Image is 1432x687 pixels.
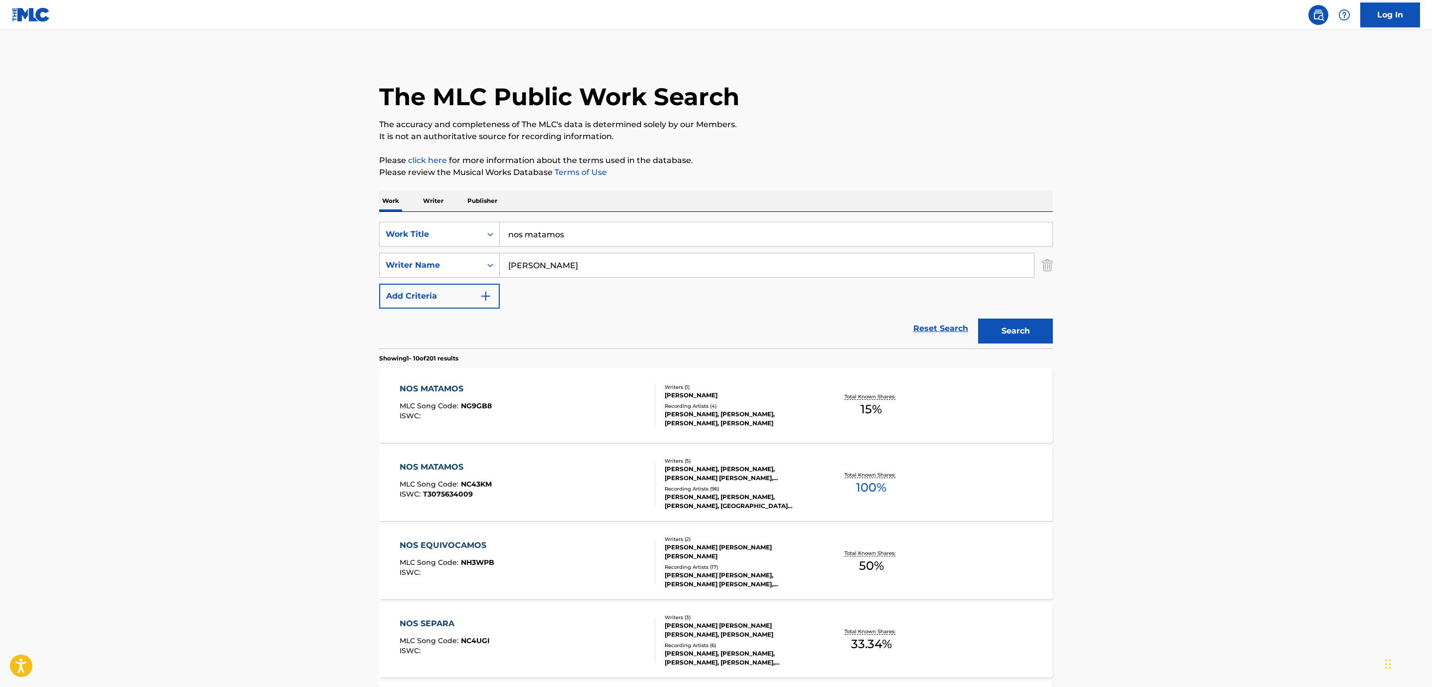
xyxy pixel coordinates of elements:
span: MLC Song Code : [400,480,461,489]
p: Total Known Shares: [845,393,898,400]
div: [PERSON_NAME], [PERSON_NAME], [PERSON_NAME], [PERSON_NAME], [PERSON_NAME] [665,649,815,667]
a: NOS EQUIVOCAMOSMLC Song Code:NH3WPBISWC:Writers (2)[PERSON_NAME] [PERSON_NAME] [PERSON_NAME]Recor... [379,524,1053,599]
p: Writer [420,190,446,211]
img: MLC Logo [12,7,50,22]
div: Writers ( 5 ) [665,457,815,465]
a: NOS MATAMOSMLC Song Code:NC43KMISWC:T3075634009Writers (5)[PERSON_NAME], [PERSON_NAME], [PERSON_N... [379,446,1053,521]
img: help [1338,9,1350,21]
p: It is not an authoritative source for recording information. [379,131,1053,143]
img: search [1312,9,1324,21]
a: NOS MATAMOSMLC Song Code:NG9GB8ISWC:Writers (1)[PERSON_NAME]Recording Artists (4)[PERSON_NAME], [... [379,368,1053,443]
p: Total Known Shares: [845,471,898,479]
p: Total Known Shares: [845,628,898,635]
p: Showing 1 - 10 of 201 results [379,354,458,363]
div: NOS EQUIVOCAMOS [400,539,494,551]
span: ISWC : [400,411,423,420]
img: 9d2ae6d4665cec9f34b9.svg [480,290,492,302]
div: Recording Artists ( 6 ) [665,642,815,649]
div: Help [1334,5,1354,25]
div: [PERSON_NAME] [PERSON_NAME], [PERSON_NAME] [PERSON_NAME], [PERSON_NAME] [PERSON_NAME], [PERSON_NA... [665,571,815,589]
p: Please for more information about the terms used in the database. [379,155,1053,167]
span: ISWC : [400,490,423,499]
p: Publisher [464,190,500,211]
div: [PERSON_NAME], [PERSON_NAME], [PERSON_NAME], [PERSON_NAME] [665,410,815,428]
iframe: Chat Widget [1382,639,1432,687]
span: MLC Song Code : [400,558,461,567]
span: ISWC : [400,568,423,577]
div: NOS MATAMOS [400,383,492,395]
div: [PERSON_NAME] [PERSON_NAME] [PERSON_NAME] [665,543,815,561]
span: MLC Song Code : [400,636,461,645]
span: 33.34 % [851,635,892,653]
div: Recording Artists ( 17 ) [665,563,815,571]
span: NG9GB8 [461,401,492,410]
p: Total Known Shares: [845,549,898,557]
a: NOS SEPARAMLC Song Code:NC4UGIISWC:Writers (3)[PERSON_NAME] [PERSON_NAME] [PERSON_NAME], [PERSON_... [379,603,1053,678]
span: 100 % [856,479,886,497]
span: MLC Song Code : [400,401,461,410]
span: 15 % [860,400,882,418]
h1: The MLC Public Work Search [379,82,739,112]
a: Public Search [1308,5,1328,25]
div: NOS MATAMOS [400,461,492,473]
div: Drag [1385,649,1391,679]
a: Reset Search [908,318,973,340]
span: NH3WPB [461,558,494,567]
div: Recording Artists ( 4 ) [665,402,815,410]
a: Terms of Use [553,168,607,177]
span: ISWC : [400,646,423,655]
div: [PERSON_NAME], [PERSON_NAME], [PERSON_NAME] [PERSON_NAME], [PERSON_NAME] [PERSON_NAME], [PERSON_N... [665,465,815,483]
a: Log In [1360,2,1420,27]
div: Recording Artists ( 96 ) [665,485,815,493]
div: [PERSON_NAME] [PERSON_NAME] [PERSON_NAME], [PERSON_NAME] [665,621,815,639]
button: Search [978,319,1053,343]
div: [PERSON_NAME] [665,391,815,400]
img: Delete Criterion [1042,253,1053,278]
div: Work Title [386,228,475,240]
div: Writer Name [386,259,475,271]
div: [PERSON_NAME], [PERSON_NAME], [PERSON_NAME], [GEOGRAPHIC_DATA][PERSON_NAME], [PERSON_NAME] [665,493,815,511]
div: Writers ( 1 ) [665,383,815,391]
a: click here [408,156,447,165]
p: Work [379,190,402,211]
form: Search Form [379,222,1053,348]
span: NC4UGI [461,636,490,645]
div: Writers ( 2 ) [665,535,815,543]
div: NOS SEPARA [400,618,490,630]
button: Add Criteria [379,284,500,309]
p: Please review the Musical Works Database [379,167,1053,178]
span: 50 % [859,557,884,575]
span: NC43KM [461,480,492,489]
span: T3075634009 [423,490,473,499]
div: Writers ( 3 ) [665,614,815,621]
p: The accuracy and completeness of The MLC's data is determined solely by our Members. [379,119,1053,131]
